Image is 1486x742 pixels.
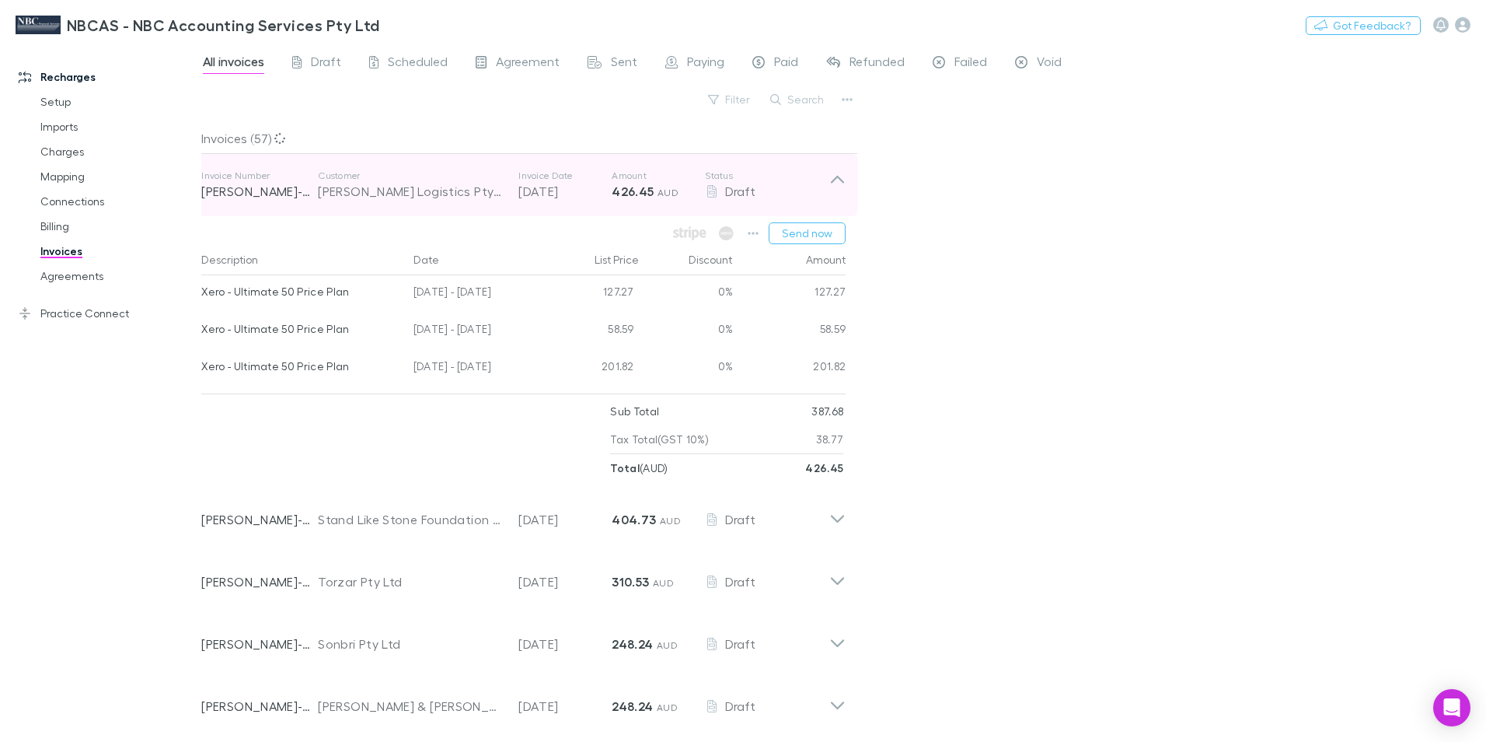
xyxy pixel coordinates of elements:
div: [DATE] - [DATE] [407,275,547,313]
a: Imports [25,114,210,139]
p: Tax Total (GST 10%) [610,425,709,453]
img: NBCAS - NBC Accounting Services Pty Ltd's Logo [16,16,61,34]
div: 201.82 [547,350,640,387]
span: Paying [687,54,724,74]
a: Recharges [3,65,210,89]
a: Billing [25,214,210,239]
div: [PERSON_NAME]-0011Stand Like Stone Foundation Ltd[DATE]404.73 AUDDraft [189,482,858,544]
span: Draft [725,512,755,527]
a: Connections [25,189,210,214]
span: Agreement [496,54,560,74]
span: Failed [954,54,987,74]
div: [DATE] - [DATE] [407,350,547,387]
div: Stand Like Stone Foundation Ltd [318,510,503,529]
div: 0% [640,275,734,313]
div: 0% [640,313,734,350]
button: Got Feedback? [1306,16,1421,35]
p: Status [705,170,829,182]
div: 0% [640,350,734,387]
span: Available when invoice is finalised [715,222,738,244]
p: 387.68 [811,397,843,425]
p: Invoice Date [518,170,612,182]
span: Refunded [849,54,905,74]
span: Scheduled [388,54,448,74]
span: Void [1037,54,1062,74]
div: Sonbri Pty Ltd [318,635,503,653]
div: Xero - Ultimate 50 Price Plan [201,275,401,308]
strong: 310.53 [612,574,649,590]
p: Sub Total [610,397,659,425]
button: Filter [700,90,759,109]
span: AUD [658,187,678,198]
div: Torzar Pty Ltd [318,572,503,591]
p: Amount [612,170,705,182]
p: [PERSON_NAME]-0008 [201,182,318,201]
p: [PERSON_NAME]-0030 [201,572,318,591]
div: 201.82 [734,350,846,387]
p: Invoice Number [201,170,318,182]
div: [PERSON_NAME]-0025[PERSON_NAME] & [PERSON_NAME][DATE]248.24 AUDDraft [189,669,858,731]
div: Invoice Number[PERSON_NAME]-0008Customer[PERSON_NAME] Logistics Pty LtdInvoice Date[DATE]Amount42... [189,154,858,216]
span: Draft [311,54,341,74]
div: 127.27 [734,275,846,313]
a: NBCAS - NBC Accounting Services Pty Ltd [6,6,389,44]
p: [DATE] [518,182,612,201]
button: Search [762,90,833,109]
strong: Total [610,461,640,474]
div: 58.59 [734,313,846,350]
a: Invoices [25,239,210,264]
p: [PERSON_NAME]-0011 [201,510,318,529]
p: [DATE] [518,635,612,653]
div: [PERSON_NAME]-0014Sonbri Pty Ltd[DATE]248.24 AUDDraft [189,607,858,669]
div: 127.27 [547,275,640,313]
span: AUD [660,515,681,527]
span: Draft [725,636,755,651]
p: [PERSON_NAME]-0025 [201,697,318,716]
a: Mapping [25,164,210,189]
span: Draft [725,184,755,198]
a: Charges [25,139,210,164]
p: 38.77 [816,425,844,453]
strong: 404.73 [612,512,656,527]
span: AUD [657,702,678,713]
span: Available when invoice is finalised [669,222,710,244]
div: Xero - Ultimate 50 Price Plan [201,350,401,383]
p: [DATE] [518,572,612,591]
strong: 426.45 [612,184,654,199]
p: Customer [318,170,503,182]
span: Draft [725,574,755,589]
div: [PERSON_NAME] & [PERSON_NAME] [318,697,503,716]
span: All invoices [203,54,264,74]
h3: NBCAS - NBC Accounting Services Pty Ltd [67,16,380,34]
div: 58.59 [547,313,640,350]
button: Send now [769,222,846,244]
span: Sent [611,54,637,74]
div: Xero - Ultimate 50 Price Plan [201,313,401,345]
span: AUD [657,639,678,651]
div: Open Intercom Messenger [1433,689,1470,726]
strong: 248.24 [612,636,653,652]
strong: 248.24 [612,698,653,714]
div: [DATE] - [DATE] [407,313,547,350]
strong: 426.45 [805,461,843,474]
p: [DATE] [518,510,612,529]
span: AUD [653,577,674,589]
span: Paid [774,54,798,74]
a: Practice Connect [3,301,210,326]
span: Draft [725,698,755,713]
div: [PERSON_NAME] Logistics Pty Ltd [318,182,503,201]
p: [PERSON_NAME]-0014 [201,635,318,653]
a: Agreements [25,264,210,289]
a: Setup [25,89,210,114]
div: [PERSON_NAME]-0030Torzar Pty Ltd[DATE]310.53 AUDDraft [189,544,858,607]
p: ( AUD ) [610,454,668,482]
p: [DATE] [518,697,612,716]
